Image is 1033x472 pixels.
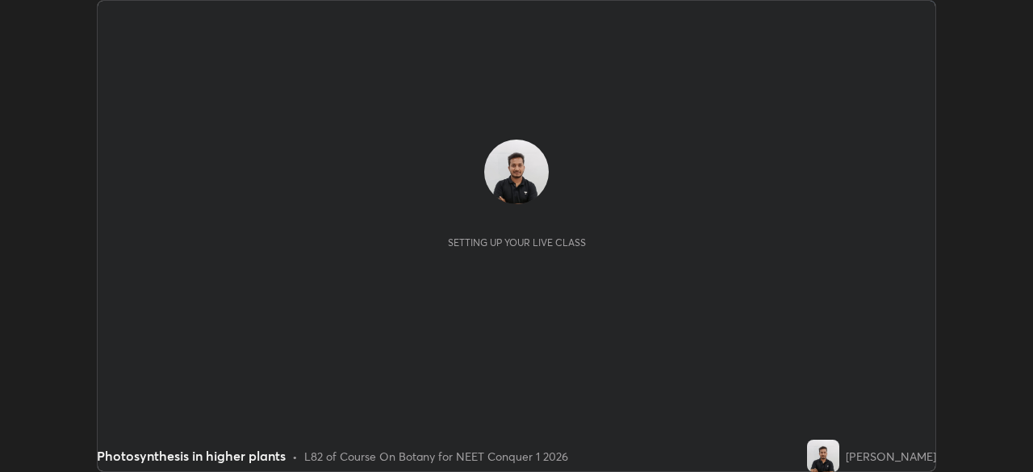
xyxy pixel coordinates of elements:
[448,236,586,249] div: Setting up your live class
[807,440,839,472] img: c49c0c93d85048bcae459b4d218764b0.jpg
[484,140,549,204] img: c49c0c93d85048bcae459b4d218764b0.jpg
[292,448,298,465] div: •
[97,446,286,466] div: Photosynthesis in higher plants
[304,448,568,465] div: L82 of Course On Botany for NEET Conquer 1 2026
[846,448,936,465] div: [PERSON_NAME]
